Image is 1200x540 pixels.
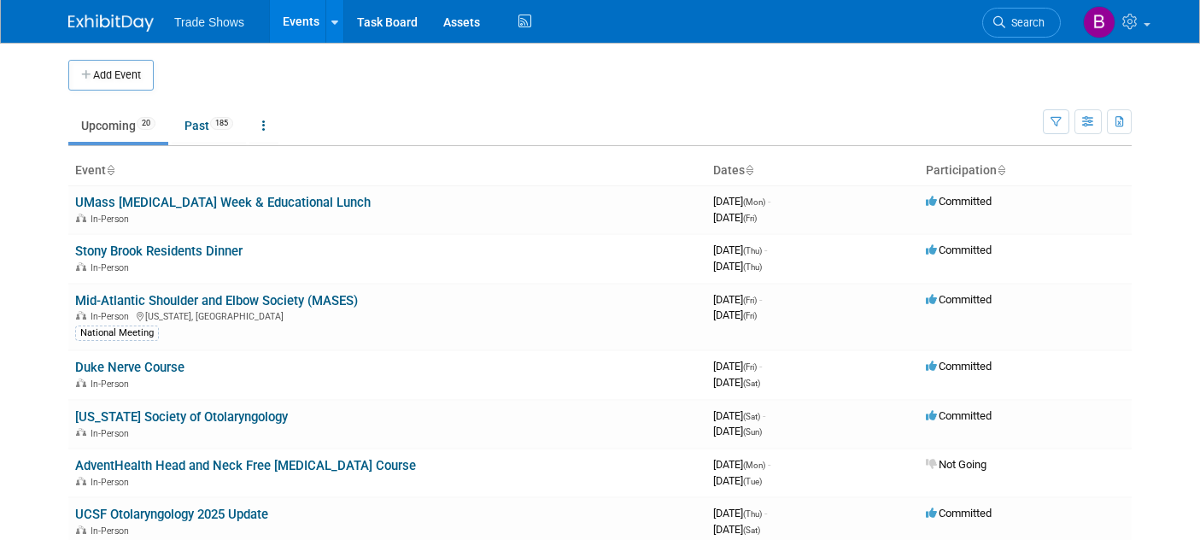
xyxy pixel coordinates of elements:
[713,474,762,487] span: [DATE]
[75,458,416,473] a: AdventHealth Head and Neck Free [MEDICAL_DATA] Course
[743,296,757,305] span: (Fri)
[743,197,765,207] span: (Mon)
[743,461,765,470] span: (Mon)
[91,379,134,390] span: In-Person
[172,109,246,142] a: Past185
[75,308,700,322] div: [US_STATE], [GEOGRAPHIC_DATA]
[743,427,762,437] span: (Sun)
[713,260,762,273] span: [DATE]
[926,360,992,373] span: Committed
[919,156,1132,185] th: Participation
[75,360,184,375] a: Duke Nerve Course
[76,379,86,387] img: In-Person Event
[76,477,86,485] img: In-Person Event
[743,509,762,519] span: (Thu)
[743,525,760,535] span: (Sat)
[763,409,765,422] span: -
[713,308,757,321] span: [DATE]
[997,163,1005,177] a: Sort by Participation Type
[759,293,762,306] span: -
[91,262,134,273] span: In-Person
[713,458,770,471] span: [DATE]
[713,409,765,422] span: [DATE]
[68,156,706,185] th: Event
[68,109,168,142] a: Upcoming20
[926,458,986,471] span: Not Going
[75,293,358,308] a: Mid-Atlantic Shoulder and Elbow Society (MASES)
[759,360,762,373] span: -
[91,477,134,488] span: In-Person
[743,214,757,223] span: (Fri)
[926,244,992,256] span: Committed
[768,195,770,208] span: -
[1083,6,1115,38] img: Becca Rensi
[91,428,134,439] span: In-Person
[210,117,233,130] span: 185
[743,246,762,255] span: (Thu)
[713,244,767,256] span: [DATE]
[76,262,86,271] img: In-Person Event
[926,293,992,306] span: Committed
[982,8,1061,38] a: Search
[106,163,114,177] a: Sort by Event Name
[713,425,762,437] span: [DATE]
[713,507,767,519] span: [DATE]
[743,311,757,320] span: (Fri)
[743,477,762,486] span: (Tue)
[1005,16,1045,29] span: Search
[137,117,155,130] span: 20
[713,211,757,224] span: [DATE]
[764,244,767,256] span: -
[91,311,134,322] span: In-Person
[91,214,134,225] span: In-Person
[68,15,154,32] img: ExhibitDay
[76,525,86,534] img: In-Person Event
[75,195,371,210] a: UMass [MEDICAL_DATA] Week & Educational Lunch
[713,376,760,389] span: [DATE]
[926,409,992,422] span: Committed
[174,15,244,29] span: Trade Shows
[745,163,753,177] a: Sort by Start Date
[926,507,992,519] span: Committed
[75,326,159,341] div: National Meeting
[768,458,770,471] span: -
[75,409,288,425] a: [US_STATE] Society of Otolaryngology
[75,507,268,522] a: UCSF Otolaryngology 2025 Update
[76,428,86,437] img: In-Person Event
[75,244,243,259] a: Stony Brook Residents Dinner
[743,362,757,372] span: (Fri)
[713,523,760,536] span: [DATE]
[713,195,770,208] span: [DATE]
[713,293,762,306] span: [DATE]
[743,262,762,272] span: (Thu)
[743,379,760,388] span: (Sat)
[68,60,154,91] button: Add Event
[76,311,86,320] img: In-Person Event
[91,525,134,537] span: In-Person
[706,156,919,185] th: Dates
[926,195,992,208] span: Committed
[76,214,86,222] img: In-Person Event
[713,360,762,373] span: [DATE]
[743,412,760,421] span: (Sat)
[764,507,767,519] span: -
